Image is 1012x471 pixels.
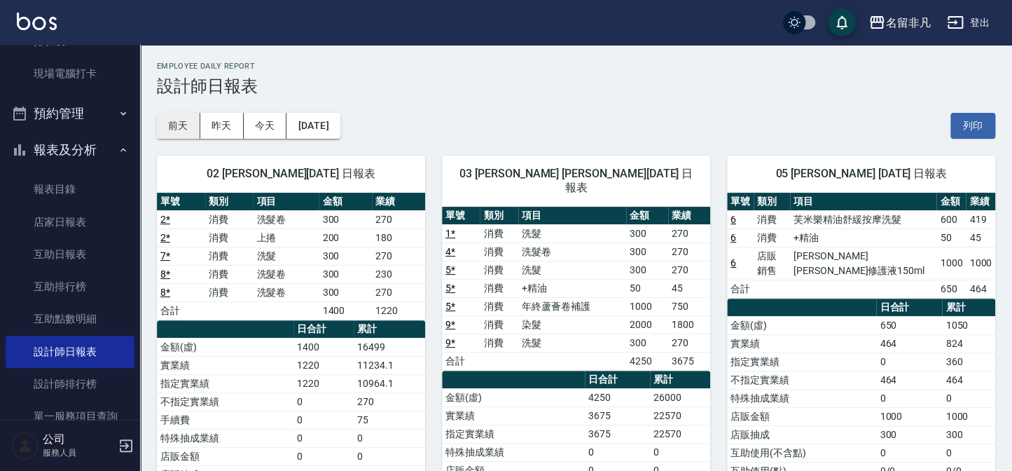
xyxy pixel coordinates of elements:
a: 設計師排行榜 [6,368,134,400]
th: 單號 [157,193,205,211]
td: 1000 [942,407,995,425]
td: 消費 [205,265,254,283]
td: 4250 [585,388,650,407]
td: 16499 [354,338,425,356]
td: 0 [942,444,995,462]
td: 270 [668,224,710,243]
th: 類別 [754,193,790,211]
th: 累計 [354,320,425,339]
p: 服務人員 [43,446,114,459]
td: 1800 [668,315,710,334]
td: 0 [650,443,710,461]
td: 實業績 [727,334,876,353]
td: 10964.1 [354,374,425,392]
td: 年終蘆薈卷補護 [518,297,626,315]
button: 預約管理 [6,95,134,132]
div: 名留非凡 [885,14,930,32]
td: 1050 [942,316,995,334]
a: 互助日報表 [6,238,134,271]
td: 店販金額 [157,447,293,465]
td: 金額(虛) [442,388,585,407]
td: 0 [585,443,650,461]
td: 0 [354,429,425,447]
td: 0 [293,429,354,447]
table: a dense table [157,193,425,320]
td: 50 [626,279,668,297]
button: 報表及分析 [6,132,134,168]
td: 消費 [480,279,518,297]
table: a dense table [727,193,995,299]
td: 4250 [626,352,668,370]
button: 昨天 [200,113,244,139]
th: 項目 [790,193,937,211]
td: 26000 [650,388,710,407]
td: 300 [319,265,372,283]
th: 金額 [936,193,966,211]
button: 登出 [941,10,995,36]
a: 設計師日報表 [6,336,134,368]
td: 270 [668,261,710,279]
td: 1400 [319,301,372,320]
td: 300 [626,261,668,279]
td: 2000 [626,315,668,334]
th: 項目 [253,193,319,211]
td: 金額(虛) [727,316,876,334]
td: 300 [319,247,372,265]
td: 特殊抽成業績 [157,429,293,447]
td: 1000 [966,247,995,280]
td: 1000 [936,247,966,280]
span: 05 [PERSON_NAME] [DATE] 日報表 [744,167,978,181]
td: 合計 [442,352,480,370]
td: 實業績 [442,407,585,425]
td: 洗髮 [518,334,626,352]
td: 270 [372,247,425,265]
td: 洗髮卷 [253,265,319,283]
td: 特殊抽成業績 [727,389,876,407]
td: 消費 [205,283,254,301]
a: 互助排行榜 [6,271,134,303]
td: 金額(虛) [157,338,293,356]
a: 6 [730,257,736,268]
button: save [828,8,856,36]
td: 店販抽成 [727,425,876,444]
a: 單一服務項目查詢 [6,400,134,432]
td: 消費 [205,247,254,265]
td: 270 [668,243,710,261]
td: [PERSON_NAME][PERSON_NAME]修護液150ml [790,247,937,280]
td: 464 [876,371,942,389]
td: 洗髮 [518,261,626,279]
th: 金額 [319,193,372,211]
td: 300 [626,224,668,243]
a: 6 [730,232,736,243]
td: 1400 [293,338,354,356]
table: a dense table [442,207,710,371]
td: 消費 [480,334,518,352]
td: 750 [668,297,710,315]
th: 項目 [518,207,626,225]
td: 染髮 [518,315,626,334]
td: 0 [354,447,425,465]
td: 1000 [626,297,668,315]
span: 02 [PERSON_NAME][DATE] 日報表 [174,167,408,181]
td: 824 [942,334,995,353]
td: 300 [626,334,668,352]
td: 300 [319,283,372,301]
span: 03 [PERSON_NAME] [PERSON_NAME][DATE] 日報表 [459,167,693,195]
td: 230 [372,265,425,283]
td: 180 [372,228,425,247]
td: 50 [936,228,966,247]
a: 報表目錄 [6,173,134,205]
td: 1220 [372,301,425,320]
button: 今天 [244,113,287,139]
td: 45 [668,279,710,297]
td: 650 [936,280,966,298]
td: 洗髮 [518,224,626,243]
td: 464 [876,334,942,353]
td: 消費 [480,297,518,315]
a: 現場電腦打卡 [6,57,134,90]
td: 464 [966,280,995,298]
button: 前天 [157,113,200,139]
th: 業績 [668,207,710,225]
td: 300 [942,425,995,444]
td: 300 [626,243,668,261]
